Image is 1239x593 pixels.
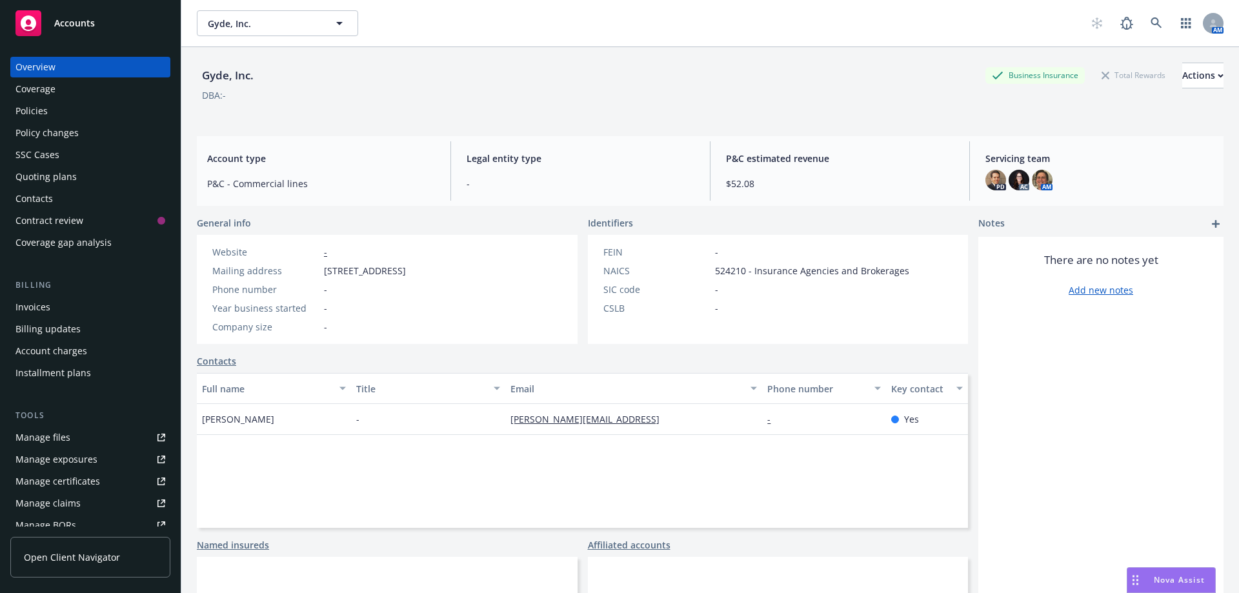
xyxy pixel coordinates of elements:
div: Drag to move [1127,568,1143,592]
div: Installment plans [15,363,91,383]
div: Manage certificates [15,471,100,492]
div: Key contact [891,382,949,396]
div: Phone number [767,382,866,396]
a: - [767,413,781,425]
a: Contacts [10,188,170,209]
span: Open Client Navigator [24,550,120,564]
span: There are no notes yet [1044,252,1158,268]
span: Gyde, Inc. [208,17,319,30]
a: Start snowing [1084,10,1110,36]
a: Billing updates [10,319,170,339]
div: Email [510,382,743,396]
span: - [715,245,718,259]
button: Full name [197,373,351,404]
span: General info [197,216,251,230]
a: Contract review [10,210,170,231]
span: Account type [207,152,435,165]
img: photo [985,170,1006,190]
div: Gyde, Inc. [197,67,259,84]
a: Report a Bug [1114,10,1140,36]
div: Contacts [15,188,53,209]
a: SSC Cases [10,145,170,165]
div: CSLB [603,301,710,315]
div: Invoices [15,297,50,317]
a: Contacts [197,354,236,368]
div: Manage files [15,427,70,448]
div: Overview [15,57,55,77]
div: Policies [15,101,48,121]
span: Servicing team [985,152,1213,165]
div: Manage exposures [15,449,97,470]
a: Invoices [10,297,170,317]
span: Legal entity type [467,152,694,165]
div: Billing updates [15,319,81,339]
span: - [467,177,694,190]
a: Switch app [1173,10,1199,36]
div: Coverage gap analysis [15,232,112,253]
div: Quoting plans [15,166,77,187]
div: Phone number [212,283,319,296]
span: 524210 - Insurance Agencies and Brokerages [715,264,909,277]
div: Contract review [15,210,83,231]
img: photo [1009,170,1029,190]
div: Business Insurance [985,67,1085,83]
a: Search [1143,10,1169,36]
div: Coverage [15,79,55,99]
img: photo [1032,170,1053,190]
span: - [324,301,327,315]
button: Title [351,373,505,404]
div: Total Rewards [1095,67,1172,83]
a: Manage files [10,427,170,448]
span: P&C - Commercial lines [207,177,435,190]
div: FEIN [603,245,710,259]
div: Mailing address [212,264,319,277]
button: Gyde, Inc. [197,10,358,36]
button: Email [505,373,762,404]
a: Named insureds [197,538,269,552]
a: Quoting plans [10,166,170,187]
a: Affiliated accounts [588,538,670,552]
a: Accounts [10,5,170,41]
a: Account charges [10,341,170,361]
a: - [324,246,327,258]
div: NAICS [603,264,710,277]
div: Website [212,245,319,259]
a: Overview [10,57,170,77]
span: Accounts [54,18,95,28]
button: Actions [1182,63,1224,88]
span: - [324,283,327,296]
a: Coverage gap analysis [10,232,170,253]
a: Manage exposures [10,449,170,470]
span: Identifiers [588,216,633,230]
a: Manage certificates [10,471,170,492]
a: add [1208,216,1224,232]
span: P&C estimated revenue [726,152,954,165]
div: Full name [202,382,332,396]
div: DBA: - [202,88,226,102]
div: Tools [10,409,170,422]
span: Notes [978,216,1005,232]
button: Nova Assist [1127,567,1216,593]
a: Coverage [10,79,170,99]
div: SSC Cases [15,145,59,165]
span: [STREET_ADDRESS] [324,264,406,277]
a: Add new notes [1069,283,1133,297]
span: - [715,301,718,315]
span: [PERSON_NAME] [202,412,274,426]
span: - [356,412,359,426]
span: Nova Assist [1154,574,1205,585]
a: Policies [10,101,170,121]
a: Manage BORs [10,515,170,536]
a: [PERSON_NAME][EMAIL_ADDRESS] [510,413,670,425]
span: - [715,283,718,296]
div: Manage claims [15,493,81,514]
div: Billing [10,279,170,292]
div: SIC code [603,283,710,296]
span: $52.08 [726,177,954,190]
div: Year business started [212,301,319,315]
span: - [324,320,327,334]
a: Policy changes [10,123,170,143]
span: Yes [904,412,919,426]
